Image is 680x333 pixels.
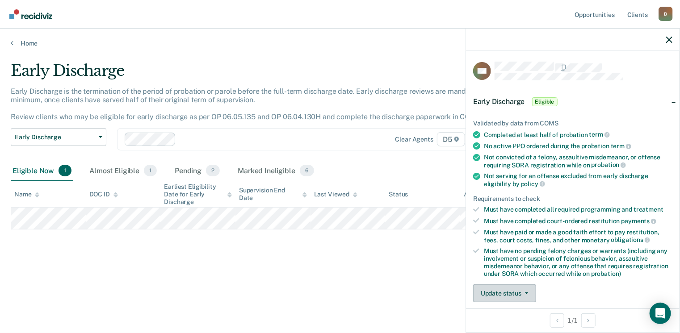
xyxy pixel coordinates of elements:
span: D5 [437,132,465,146]
span: Early Discharge [15,133,95,141]
div: Almost Eligible [88,161,159,181]
div: Marked Ineligible [236,161,316,181]
img: Recidiviz [9,9,52,19]
div: Early DischargeEligible [466,87,680,116]
div: Must have completed court-ordered restitution [484,217,672,225]
span: payments [621,217,657,225]
div: Completed at least half of probation [484,131,672,139]
div: Must have completed all required programming and [484,206,672,213]
div: Open Intercom Messenger [650,303,671,324]
button: Profile dropdown button [659,7,673,21]
span: policy [521,180,545,187]
a: Home [11,39,669,47]
span: Eligible [532,97,558,106]
div: Validated by data from COMS [473,120,672,127]
div: Supervision End Date [239,187,307,202]
span: 1 [144,165,157,176]
div: Last Viewed [314,191,357,198]
button: Update status [473,284,536,302]
button: Next Opportunity [581,313,596,328]
div: Status [389,191,408,198]
div: Early Discharge [11,62,521,87]
div: 1 / 1 [466,308,680,332]
div: Not convicted of a felony, assaultive misdemeanor, or offense requiring SORA registration while on [484,154,672,169]
div: Must have no pending felony charges or warrants (including any involvement or suspicion of feloni... [484,247,672,277]
div: Earliest Eligibility Date for Early Discharge [164,183,232,205]
div: Eligible Now [11,161,73,181]
div: No active PPO ordered during the probation [484,142,672,150]
div: Not serving for an offense excluded from early discharge eligibility by [484,172,672,187]
span: treatment [634,206,663,213]
div: Clear agents [395,136,433,143]
div: Pending [173,161,222,181]
span: 6 [300,165,314,176]
div: Assigned to [464,191,506,198]
span: probation [592,161,626,168]
div: B [659,7,673,21]
p: Early Discharge is the termination of the period of probation or parole before the full-term disc... [11,87,491,121]
div: Must have paid or made a good faith effort to pay restitution, fees, court costs, fines, and othe... [484,229,672,244]
div: Requirements to check [473,195,672,203]
button: Previous Opportunity [550,313,564,328]
div: Name [14,191,39,198]
span: obligations [611,236,650,243]
span: term [589,131,610,138]
span: term [611,142,631,150]
span: 1 [59,165,71,176]
span: probation) [591,270,621,277]
span: 2 [206,165,220,176]
div: DOC ID [89,191,118,198]
span: Early Discharge [473,97,525,106]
